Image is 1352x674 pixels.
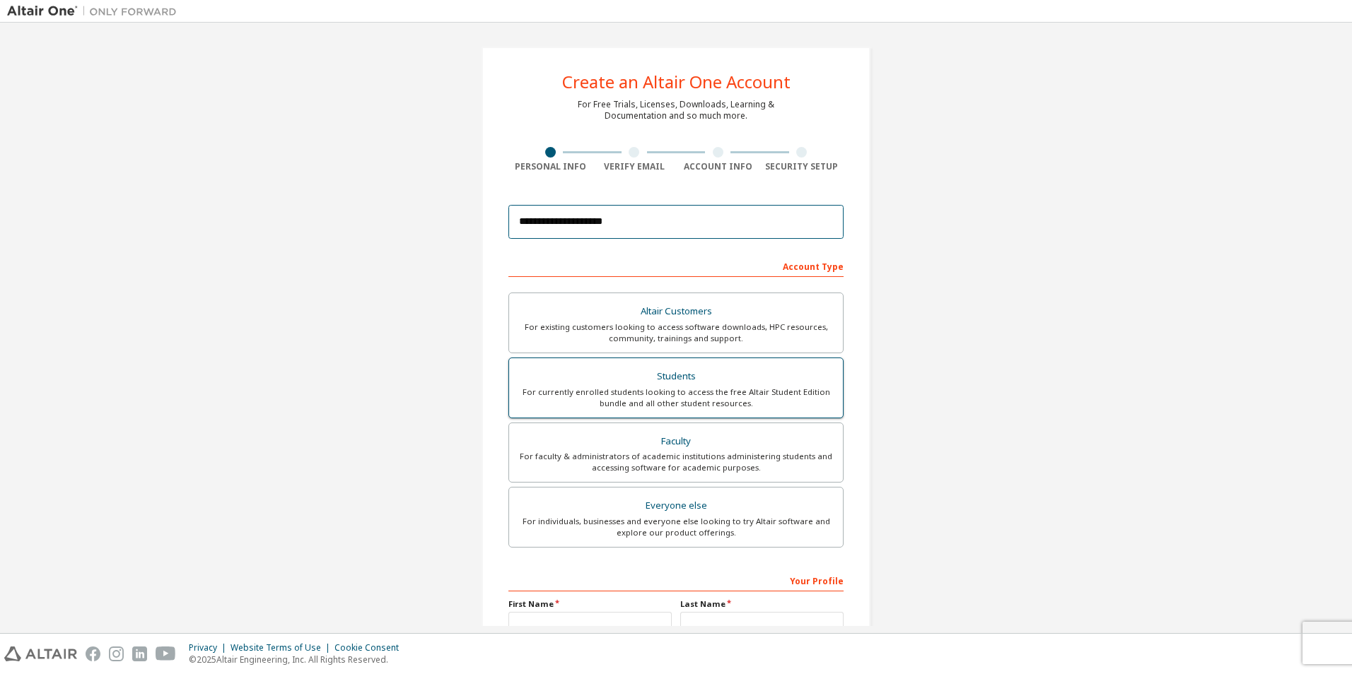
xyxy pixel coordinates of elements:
div: Account Type [508,254,844,277]
div: For faculty & administrators of academic institutions administering students and accessing softwa... [518,451,834,473]
div: Create an Altair One Account [562,73,791,90]
div: Account Info [676,161,760,172]
div: Students [518,367,834,386]
div: Privacy [189,642,231,654]
div: For currently enrolled students looking to access the free Altair Student Edition bundle and all ... [518,386,834,409]
label: First Name [508,598,672,610]
div: Website Terms of Use [231,642,334,654]
div: Cookie Consent [334,642,407,654]
div: Security Setup [760,161,844,172]
div: Verify Email [593,161,677,172]
img: instagram.svg [109,646,124,661]
div: Faculty [518,432,834,451]
img: facebook.svg [86,646,100,661]
div: Your Profile [508,569,844,591]
div: For individuals, businesses and everyone else looking to try Altair software and explore our prod... [518,516,834,538]
label: Last Name [680,598,844,610]
div: Personal Info [508,161,593,172]
img: altair_logo.svg [4,646,77,661]
div: Everyone else [518,496,834,516]
div: For Free Trials, Licenses, Downloads, Learning & Documentation and so much more. [578,99,774,122]
div: Altair Customers [518,302,834,321]
img: youtube.svg [156,646,176,661]
p: © 2025 Altair Engineering, Inc. All Rights Reserved. [189,654,407,666]
img: Altair One [7,4,184,18]
img: linkedin.svg [132,646,147,661]
div: For existing customers looking to access software downloads, HPC resources, community, trainings ... [518,321,834,344]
